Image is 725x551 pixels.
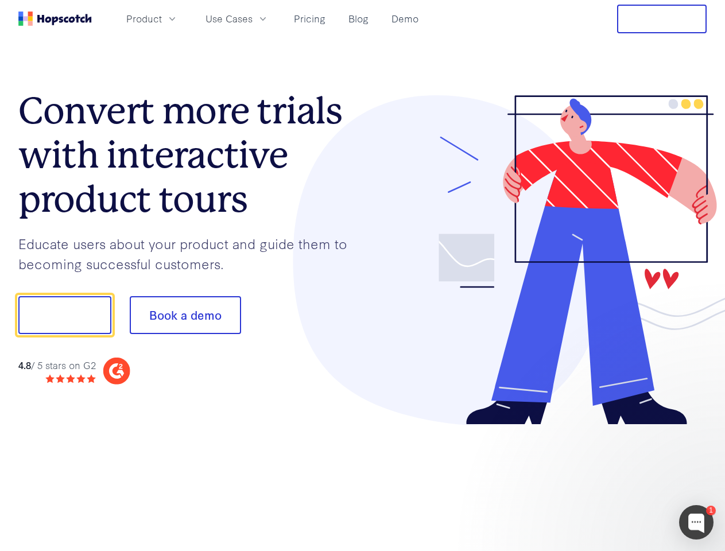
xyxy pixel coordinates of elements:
strong: 4.8 [18,358,31,371]
span: Product [126,11,162,26]
button: Use Cases [199,9,276,28]
div: / 5 stars on G2 [18,358,96,372]
h1: Convert more trials with interactive product tours [18,89,363,221]
div: 1 [706,506,716,515]
button: Product [119,9,185,28]
button: Book a demo [130,296,241,334]
a: Demo [387,9,423,28]
a: Home [18,11,92,26]
a: Pricing [289,9,330,28]
span: Use Cases [206,11,253,26]
button: Show me! [18,296,111,334]
a: Blog [344,9,373,28]
button: Free Trial [617,5,707,33]
p: Educate users about your product and guide them to becoming successful customers. [18,234,363,273]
